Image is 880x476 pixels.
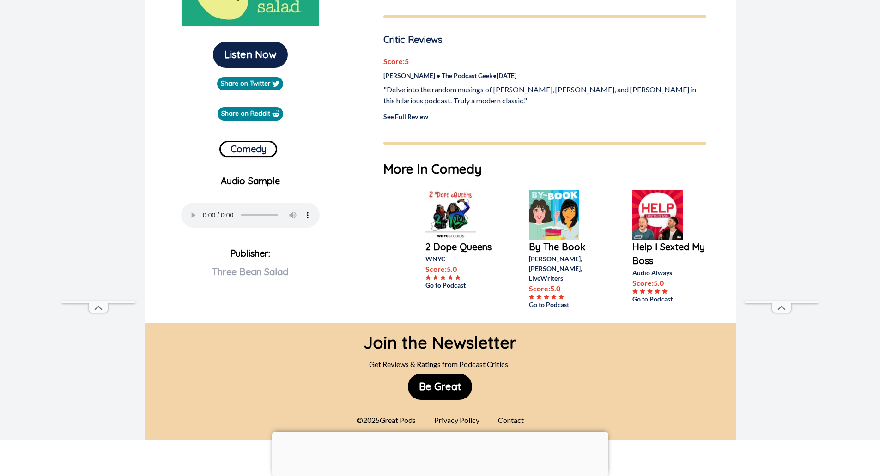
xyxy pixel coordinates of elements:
iframe: Advertisement [61,24,135,301]
div: Join the Newsletter [364,323,516,355]
a: Comedy [219,137,277,157]
p: [PERSON_NAME] • The Podcast Geek • [DATE] [383,71,706,80]
a: Go to Podcast [425,280,499,290]
a: Share on Reddit [218,107,283,121]
audio: Your browser does not support the audio element [181,203,320,228]
iframe: Advertisement [272,432,608,474]
a: 2 Dope Queens [425,240,499,254]
p: Score: 5.0 [425,264,499,275]
h1: More In Comedy [383,159,706,179]
p: Audio Always [632,268,706,277]
div: Contact [492,411,529,429]
p: Publisher: [152,244,349,311]
p: Score: 5.0 [529,283,603,294]
a: Go to Podcast [632,294,706,304]
button: Comedy [219,141,277,157]
button: Listen Now [213,42,288,68]
p: Audio Sample [152,174,349,188]
img: By The Book [529,190,579,240]
p: Score: 5.0 [632,277,706,289]
a: Share on Twitter [217,77,283,90]
div: Privacy Policy [429,411,485,429]
img: Help I Sexted My Boss [632,190,683,240]
p: Critic Reviews [383,33,706,47]
div: © 2025 Great Pods [351,411,421,429]
img: 2 Dope Queens [425,190,476,240]
iframe: Advertisement [745,24,819,301]
p: "Delve into the random musings of [PERSON_NAME], [PERSON_NAME], and [PERSON_NAME] in this hilario... [383,84,706,106]
a: Help I Sexted My Boss [632,240,706,268]
a: See Full Review [383,113,428,121]
a: Go to Podcast [529,300,603,309]
p: [PERSON_NAME], [PERSON_NAME], LiveWriters [529,254,603,283]
p: Score: 5 [383,56,706,67]
button: Be Great [408,374,472,400]
a: By The Book [529,240,603,254]
p: WNYC [425,254,499,264]
div: Get Reviews & Ratings from Podcast Critics [364,355,516,374]
span: Three Bean Salad [212,266,288,277]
